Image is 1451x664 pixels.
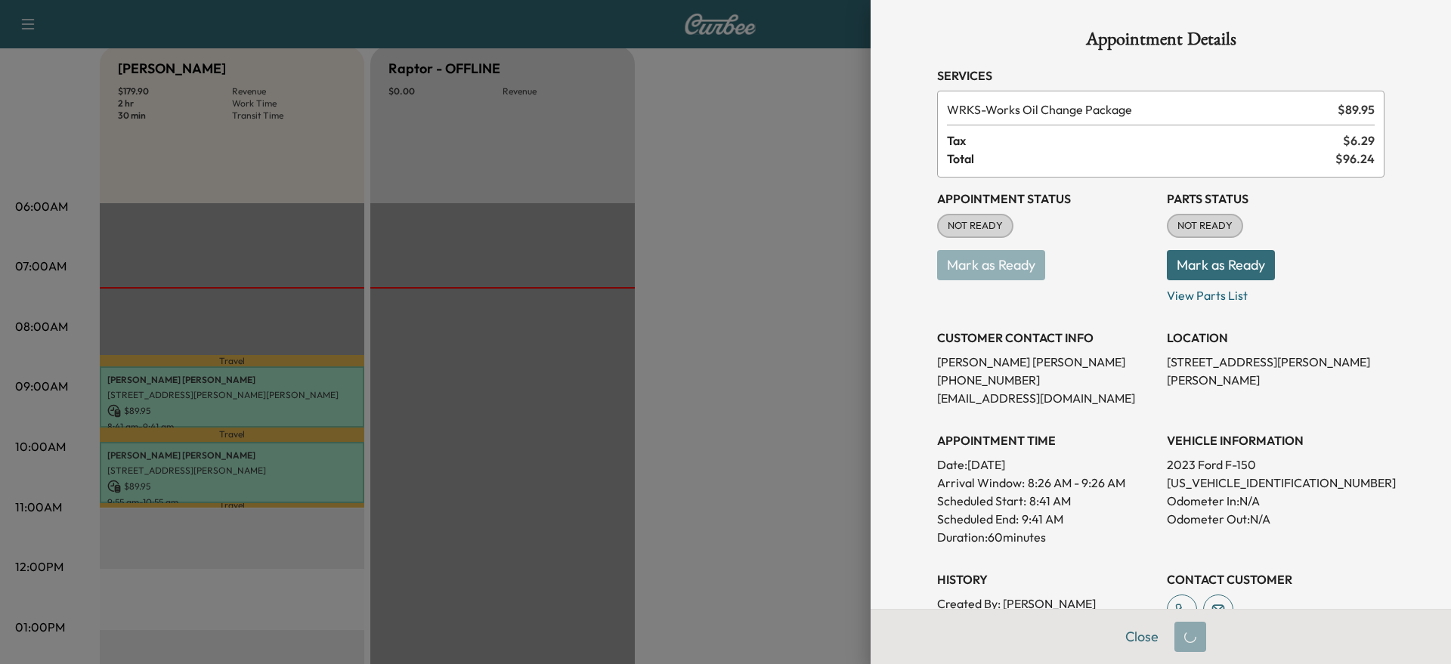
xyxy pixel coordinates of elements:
span: $ 6.29 [1343,131,1375,150]
h3: CUSTOMER CONTACT INFO [937,329,1155,347]
h3: LOCATION [1167,329,1384,347]
span: Total [947,150,1335,168]
span: Works Oil Change Package [947,100,1332,119]
p: Date: [DATE] [937,456,1155,474]
p: [STREET_ADDRESS][PERSON_NAME][PERSON_NAME] [1167,353,1384,389]
h3: Services [937,66,1384,85]
h1: Appointment Details [937,30,1384,54]
p: [PHONE_NUMBER] [937,371,1155,389]
button: Close [1115,622,1168,652]
span: NOT READY [939,218,1012,233]
h3: Parts Status [1167,190,1384,208]
span: $ 89.95 [1338,100,1375,119]
p: 8:41 AM [1029,492,1071,510]
span: Tax [947,131,1343,150]
span: $ 96.24 [1335,150,1375,168]
h3: CONTACT CUSTOMER [1167,570,1384,588]
p: Scheduled End: [937,510,1019,528]
p: Odometer In: N/A [1167,492,1384,510]
h3: VEHICLE INFORMATION [1167,431,1384,449]
p: Arrival Window: [937,474,1155,492]
p: [EMAIL_ADDRESS][DOMAIN_NAME] [937,389,1155,407]
p: Created By : [PERSON_NAME] [937,595,1155,613]
h3: APPOINTMENT TIME [937,431,1155,449]
p: Duration: 60 minutes [937,528,1155,546]
p: 2023 Ford F-150 [1167,456,1384,474]
p: Odometer Out: N/A [1167,510,1384,528]
button: Mark as Ready [1167,250,1275,280]
p: [PERSON_NAME] [PERSON_NAME] [937,353,1155,371]
p: [US_VEHICLE_IDENTIFICATION_NUMBER] [1167,474,1384,492]
h3: Appointment Status [937,190,1155,208]
span: NOT READY [1168,218,1242,233]
span: 8:26 AM - 9:26 AM [1028,474,1125,492]
p: 9:41 AM [1022,510,1063,528]
h3: History [937,570,1155,588]
p: Scheduled Start: [937,492,1026,510]
p: View Parts List [1167,280,1384,304]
